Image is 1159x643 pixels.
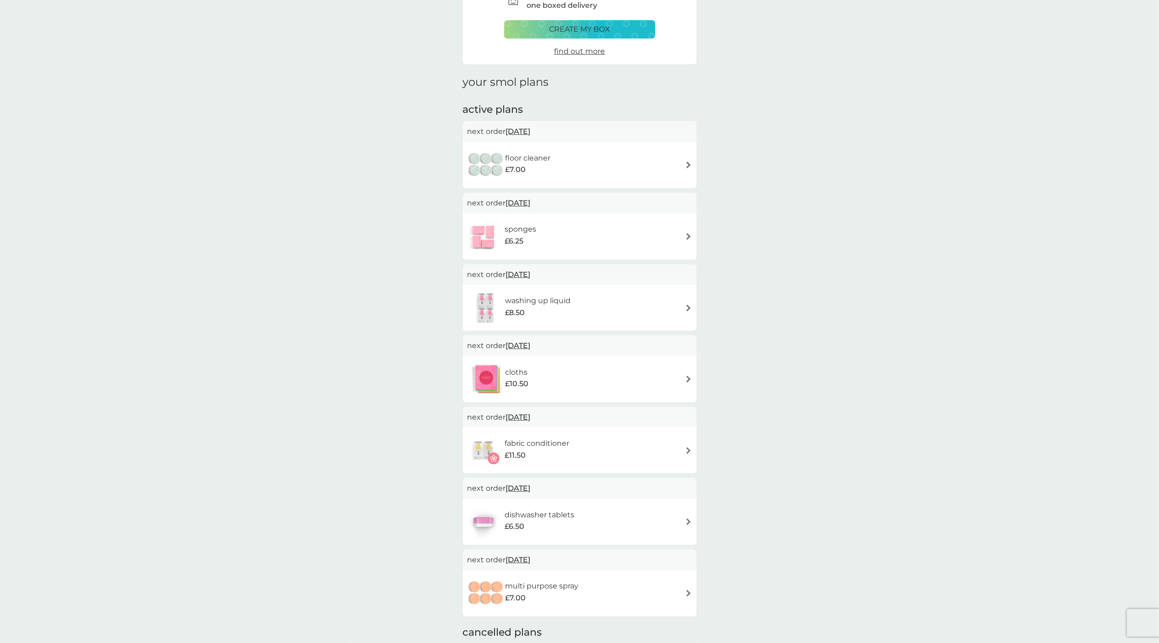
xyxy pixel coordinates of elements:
[506,551,531,569] span: [DATE]
[505,366,528,378] h6: cloths
[505,438,569,449] h6: fabric conditioner
[506,122,531,140] span: [DATE]
[685,518,692,525] img: arrow right
[505,509,574,521] h6: dishwasher tablets
[685,305,692,311] img: arrow right
[549,23,610,35] p: create my box
[505,592,526,604] span: £7.00
[467,554,692,566] p: next order
[554,47,605,55] span: find out more
[463,626,697,640] h2: cancelled plans
[467,506,500,538] img: dishwasher tablets
[554,45,605,57] a: find out more
[463,76,697,89] h1: your smol plans
[467,269,692,281] p: next order
[505,521,524,532] span: £6.50
[504,20,655,39] button: create my box
[467,292,505,324] img: washing up liquid
[467,149,505,181] img: floor cleaner
[467,340,692,352] p: next order
[505,152,550,164] h6: floor cleaner
[467,482,692,494] p: next order
[467,221,500,253] img: sponges
[467,411,692,423] p: next order
[467,577,505,610] img: multi purpose spray
[685,233,692,240] img: arrow right
[685,447,692,454] img: arrow right
[505,378,528,390] span: £10.50
[467,126,692,138] p: next order
[505,580,578,592] h6: multi purpose spray
[506,194,531,212] span: [DATE]
[506,479,531,497] span: [DATE]
[505,223,536,235] h6: sponges
[685,376,692,382] img: arrow right
[506,337,531,355] span: [DATE]
[505,235,523,247] span: £6.25
[505,295,571,307] h6: washing up liquid
[467,197,692,209] p: next order
[506,266,531,283] span: [DATE]
[505,449,526,461] span: £11.50
[463,103,697,117] h2: active plans
[505,307,525,319] span: £8.50
[467,363,505,395] img: cloths
[685,590,692,597] img: arrow right
[506,408,531,426] span: [DATE]
[505,164,526,176] span: £7.00
[685,161,692,168] img: arrow right
[467,434,500,466] img: fabric conditioner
